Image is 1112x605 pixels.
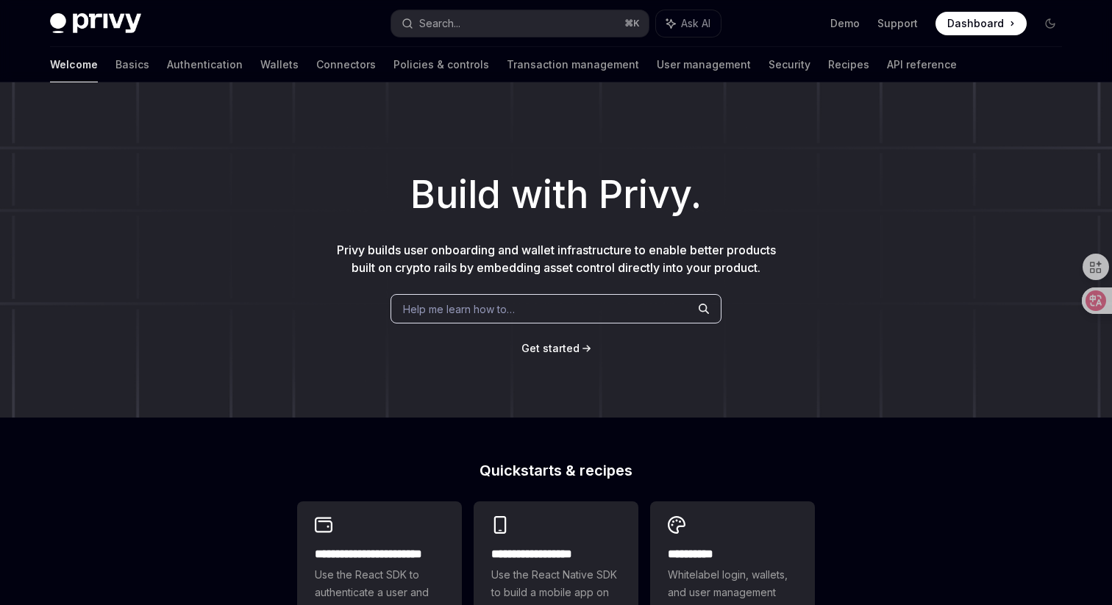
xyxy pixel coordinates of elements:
a: API reference [887,47,957,82]
span: Help me learn how to… [403,301,515,317]
h1: Build with Privy. [24,166,1088,223]
a: Basics [115,47,149,82]
a: Transaction management [507,47,639,82]
button: Search...⌘K [391,10,649,37]
span: ⌘ K [624,18,640,29]
span: Dashboard [947,16,1004,31]
a: Demo [830,16,860,31]
span: Privy builds user onboarding and wallet infrastructure to enable better products built on crypto ... [337,243,776,275]
a: User management [657,47,751,82]
h2: Quickstarts & recipes [297,463,815,478]
button: Ask AI [656,10,721,37]
a: Security [769,47,810,82]
a: Connectors [316,47,376,82]
img: dark logo [50,13,141,34]
a: Welcome [50,47,98,82]
a: Policies & controls [393,47,489,82]
div: Search... [419,15,460,32]
a: Recipes [828,47,869,82]
a: Dashboard [935,12,1027,35]
a: Get started [521,341,580,356]
a: Authentication [167,47,243,82]
button: Toggle dark mode [1038,12,1062,35]
span: Get started [521,342,580,354]
a: Wallets [260,47,299,82]
a: Support [877,16,918,31]
span: Ask AI [681,16,710,31]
